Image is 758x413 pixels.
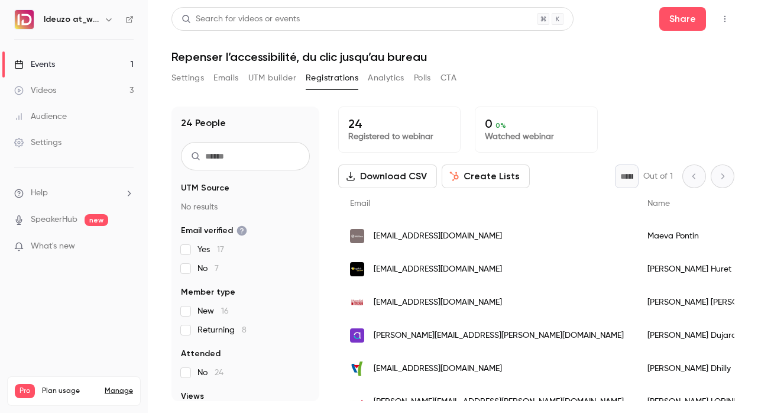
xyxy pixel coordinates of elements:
span: What's new [31,240,75,253]
span: Views [181,391,204,402]
button: CTA [440,69,456,88]
p: No results [181,201,310,213]
span: New [197,305,229,317]
span: 0 % [495,121,506,130]
button: Registrations [306,69,358,88]
h1: Repenser l’accessibilité, du clic jusqu’au bureau [171,50,734,64]
span: 7 [215,264,219,273]
span: new [85,214,108,226]
div: Audience [14,111,67,122]
li: help-dropdown-opener [14,187,134,199]
span: Help [31,187,48,199]
iframe: Noticeable Trigger [119,241,134,252]
div: Videos [14,85,56,96]
img: interaction-groupe.com [350,229,364,243]
span: Email verified [181,225,247,237]
span: [EMAIL_ADDRESS][DOMAIN_NAME] [374,296,502,309]
a: Manage [105,386,133,396]
button: Create Lists [442,164,530,188]
img: Ideuzo at_work [15,10,34,29]
span: Member type [181,286,235,298]
span: [EMAIL_ADDRESS][DOMAIN_NAME] [374,230,502,243]
span: Returning [197,324,247,336]
span: 16 [221,307,229,315]
span: Yes [197,244,224,256]
h1: 24 People [181,116,226,130]
span: Pro [15,384,35,398]
span: Plan usage [42,386,98,396]
button: Analytics [368,69,404,88]
p: 24 [348,117,451,131]
img: vinci-energies.com [350,395,364,409]
p: Watched webinar [485,131,587,143]
img: cabinet-merlin.fr [350,362,364,376]
button: Download CSV [338,164,437,188]
span: 24 [215,369,223,377]
button: Polls [414,69,431,88]
span: No [197,263,219,275]
div: Search for videos or events [182,13,300,25]
button: Settings [171,69,204,88]
img: mondialtissus.com [350,295,364,309]
p: Out of 1 [643,170,673,182]
span: Attended [181,348,221,360]
img: altaide.com [350,328,364,343]
span: 8 [242,326,247,334]
span: [EMAIL_ADDRESS][DOMAIN_NAME] [374,263,502,276]
span: [EMAIL_ADDRESS][DOMAIN_NAME] [374,363,502,375]
span: [PERSON_NAME][EMAIL_ADDRESS][PERSON_NAME][DOMAIN_NAME] [374,396,624,408]
button: UTM builder [248,69,296,88]
div: Settings [14,137,61,149]
img: legallais.com [350,262,364,276]
span: No [197,367,223,379]
a: SpeakerHub [31,214,77,226]
p: 0 [485,117,587,131]
span: Name [647,199,670,208]
button: Share [659,7,706,31]
p: Registered to webinar [348,131,451,143]
span: Email [350,199,370,208]
span: UTM Source [181,182,229,194]
h6: Ideuzo at_work [44,14,99,25]
span: [PERSON_NAME][EMAIL_ADDRESS][PERSON_NAME][DOMAIN_NAME] [374,330,624,342]
button: Emails [213,69,238,88]
span: 17 [217,246,224,254]
div: Events [14,59,55,70]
